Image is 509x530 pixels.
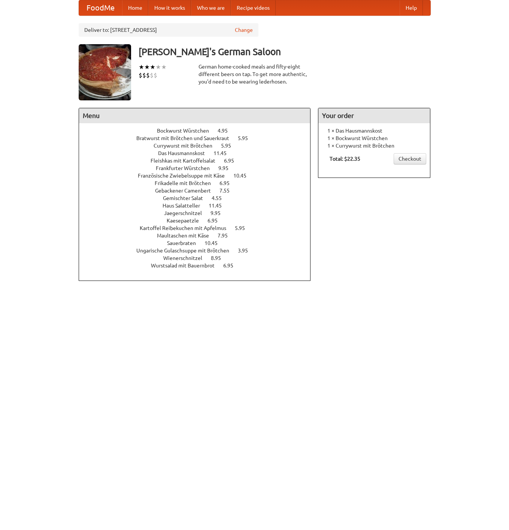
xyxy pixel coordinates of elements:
li: ★ [150,63,155,71]
a: Recipe videos [231,0,276,15]
span: Bratwurst mit Brötchen und Sauerkraut [136,135,237,141]
a: Gebackener Camenbert 7.55 [155,188,243,194]
span: Wienerschnitzel [163,255,210,261]
span: Kartoffel Reibekuchen mit Apfelmus [140,225,234,231]
h4: Your order [318,108,430,123]
span: 6.95 [224,158,242,164]
div: German home-cooked meals and fifty-eight different beers on tap. To get more authentic, you'd nee... [199,63,311,85]
span: Fleishkas mit Kartoffelsalat [151,158,223,164]
a: Change [235,26,253,34]
h3: [PERSON_NAME]'s German Saloon [139,44,431,59]
li: 1 × Currywurst mit Brötchen [322,142,426,149]
a: Ungarische Gulaschsuppe mit Brötchen 3.95 [136,248,262,254]
span: 3.95 [238,248,255,254]
b: Total: $22.35 [330,156,360,162]
span: Frankfurter Würstchen [156,165,217,171]
span: Maultaschen mit Käse [157,233,216,239]
a: Who we are [191,0,231,15]
span: 4.95 [218,128,235,134]
span: 11.45 [213,150,234,156]
a: FoodMe [79,0,122,15]
a: Frikadelle mit Brötchen 6.95 [155,180,243,186]
span: 4.55 [212,195,229,201]
span: 5.95 [235,225,252,231]
li: 1 × Bockwurst Würstchen [322,134,426,142]
a: How it works [148,0,191,15]
li: $ [139,71,142,79]
span: 9.95 [210,210,228,216]
span: 6.95 [207,218,225,224]
li: $ [146,71,150,79]
span: 10.45 [233,173,254,179]
span: Jaegerschnitzel [164,210,209,216]
span: Haus Salatteller [163,203,207,209]
span: 5.95 [221,143,239,149]
span: Bockwurst Würstchen [157,128,216,134]
li: $ [154,71,157,79]
a: Kartoffel Reibekuchen mit Apfelmus 5.95 [140,225,259,231]
a: Französische Zwiebelsuppe mit Käse 10.45 [138,173,260,179]
span: Sauerbraten [167,240,203,246]
a: Maultaschen mit Käse 7.95 [157,233,242,239]
span: Wurstsalad mit Bauernbrot [151,263,222,269]
a: Home [122,0,148,15]
a: Jaegerschnitzel 9.95 [164,210,234,216]
a: Checkout [394,153,426,164]
span: 7.55 [219,188,237,194]
div: Deliver to: [STREET_ADDRESS] [79,23,258,37]
span: 6.95 [219,180,237,186]
img: angular.jpg [79,44,131,100]
span: Currywurst mit Brötchen [154,143,220,149]
span: Kaesepaetzle [167,218,206,224]
span: 7.95 [218,233,235,239]
span: Ungarische Gulaschsuppe mit Brötchen [136,248,237,254]
a: Gemischter Salat 4.55 [163,195,236,201]
a: Wurstsalad mit Bauernbrot 6.95 [151,263,247,269]
span: Das Hausmannskost [158,150,212,156]
a: Das Hausmannskost 11.45 [158,150,240,156]
li: ★ [144,63,150,71]
a: Currywurst mit Brötchen 5.95 [154,143,245,149]
li: 1 × Das Hausmannskost [322,127,426,134]
li: ★ [155,63,161,71]
a: Help [400,0,423,15]
span: 8.95 [211,255,228,261]
a: Fleishkas mit Kartoffelsalat 6.95 [151,158,248,164]
h4: Menu [79,108,310,123]
a: Wienerschnitzel 8.95 [163,255,235,261]
li: $ [150,71,154,79]
a: Bratwurst mit Brötchen und Sauerkraut 5.95 [136,135,262,141]
span: 9.95 [218,165,236,171]
li: $ [142,71,146,79]
span: Französische Zwiebelsuppe mit Käse [138,173,232,179]
li: ★ [139,63,144,71]
span: 6.95 [223,263,241,269]
a: Frankfurter Würstchen 9.95 [156,165,242,171]
a: Haus Salatteller 11.45 [163,203,236,209]
a: Kaesepaetzle 6.95 [167,218,231,224]
span: Frikadelle mit Brötchen [155,180,218,186]
a: Sauerbraten 10.45 [167,240,231,246]
a: Bockwurst Würstchen 4.95 [157,128,242,134]
span: Gebackener Camenbert [155,188,218,194]
li: ★ [161,63,167,71]
span: 10.45 [204,240,225,246]
span: 5.95 [238,135,255,141]
span: 11.45 [209,203,229,209]
span: Gemischter Salat [163,195,210,201]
